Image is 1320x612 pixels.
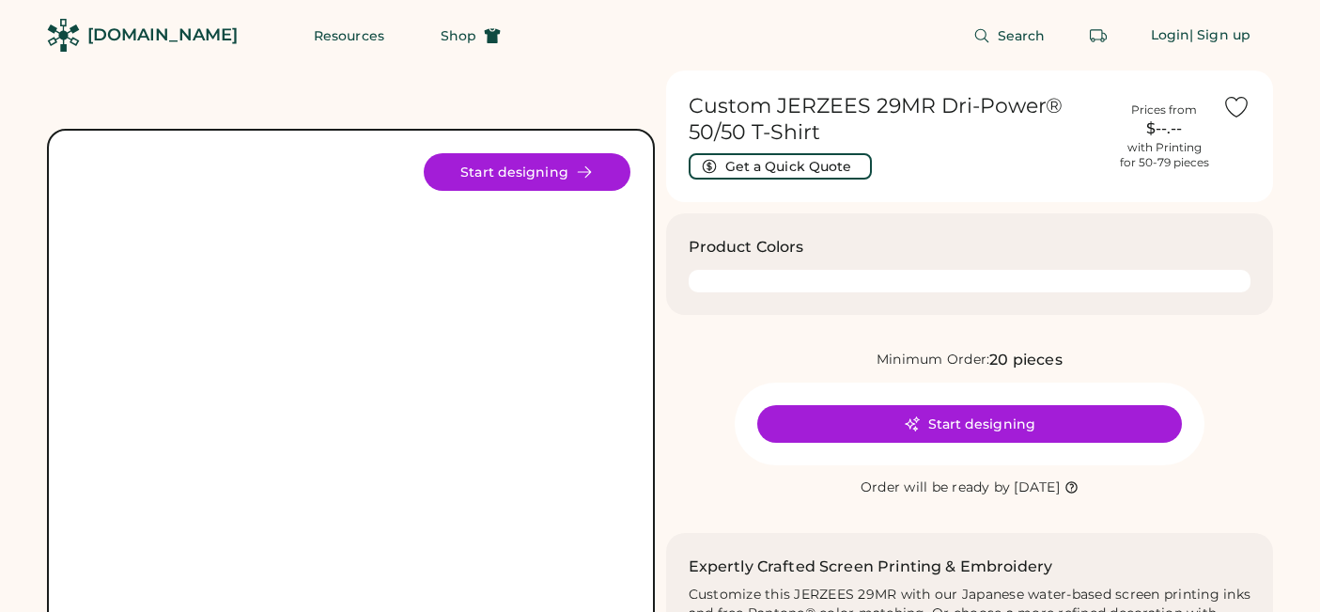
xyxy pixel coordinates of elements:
div: Order will be ready by [861,479,1011,497]
div: 20 pieces [989,349,1062,371]
button: Start designing [424,153,630,191]
h1: Custom JERZEES 29MR Dri-Power® 50/50 T-Shirt [689,93,1107,146]
button: Start designing [757,405,1182,443]
div: with Printing for 50-79 pieces [1120,140,1209,170]
div: Prices from [1131,102,1197,118]
div: [DOMAIN_NAME] [87,24,238,47]
span: Shop [441,29,476,42]
h2: Expertly Crafted Screen Printing & Embroidery [689,556,1053,578]
div: [DATE] [1014,479,1060,497]
div: $--.-- [1117,118,1211,140]
span: Search [998,29,1046,42]
div: | Sign up [1189,26,1250,45]
button: Shop [418,17,523,55]
div: Minimum Order: [877,351,990,369]
button: Get a Quick Quote [689,153,872,180]
div: Login [1151,26,1190,45]
h3: Product Colors [689,236,804,259]
img: Rendered Logo - Screens [47,19,80,52]
button: Search [951,17,1068,55]
button: Resources [291,17,407,55]
button: Retrieve an order [1079,17,1117,55]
